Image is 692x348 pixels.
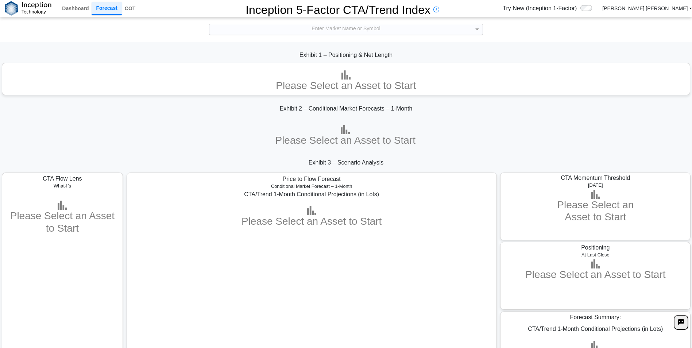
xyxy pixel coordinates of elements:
[122,2,139,15] a: COT
[561,175,630,181] span: CTA Momentum Threshold
[502,268,688,281] h3: Please Select an Asset to Start
[2,80,690,92] h3: Please Select an Asset to Start
[244,191,379,197] span: CTA/Trend 1-Month Conditional Projections (in Lots)
[9,210,116,234] h3: Please Select an Asset to Start
[341,125,350,134] img: bar-chart.png
[209,24,483,35] div: Enter Market Name or Symbol
[280,105,413,112] span: Exhibit 2 – Conditional Market Forecasts – 1-Month
[132,183,491,189] h5: Conditional Market Forecast – 1-Month
[309,159,383,166] span: Exhibit 3 – Scenario Analysis
[283,176,341,182] span: Price to Flow Forecast
[591,259,600,268] img: bar-chart.png
[570,314,621,320] span: Forecast Summary:
[9,183,115,189] h5: What-Ifs
[528,326,663,332] span: CTA/Trend 1-Month Conditional Projections (in Lots)
[5,1,51,16] img: logo%20black.png
[230,134,460,147] h3: Please Select an Asset to Start
[602,5,692,12] a: [PERSON_NAME].[PERSON_NAME]
[549,199,642,223] h3: Please Select an Asset to Start
[503,182,688,188] h5: [DATE]
[591,190,600,199] img: bar-chart.png
[59,2,92,15] a: Dashboard
[43,175,82,182] span: CTA Flow Lens
[307,206,316,215] img: bar-chart.png
[503,4,577,13] span: Try New (Inception 1-Factor)
[130,215,493,228] h3: Please Select an Asset to Start
[341,70,351,80] img: bar-chart.png
[92,2,121,15] a: Forecast
[58,201,67,210] img: bar-chart.png
[299,52,393,58] span: Exhibit 1 – Positioning & Net Length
